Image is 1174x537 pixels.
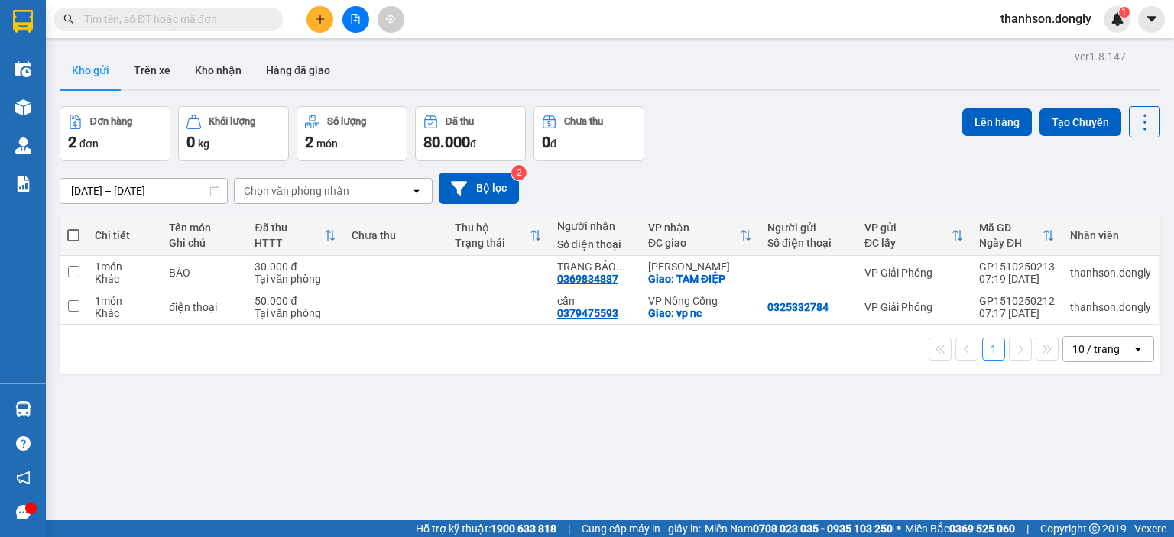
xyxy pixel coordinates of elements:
button: Hàng đã giao [254,52,342,89]
div: Giao: TAM ĐIỆP [648,273,752,285]
span: 0 [186,133,195,151]
div: Số lượng [327,116,366,127]
div: Chưa thu [564,116,603,127]
div: Tại văn phòng [255,307,336,319]
div: [PERSON_NAME] [648,260,752,273]
div: TRANG BÁO ND [557,260,633,273]
button: Khối lượng0kg [178,106,289,161]
div: BÁO [169,267,239,279]
th: Toggle SortBy [971,215,1062,256]
img: warehouse-icon [15,99,31,115]
div: 30.000 đ [255,260,336,273]
div: Người nhận [557,220,633,232]
div: HTTT [255,237,324,249]
div: Trạng thái [455,237,530,249]
button: Kho nhận [183,52,254,89]
input: Tìm tên, số ĐT hoặc mã đơn [84,11,264,27]
sup: 1 [1119,7,1130,18]
div: Đơn hàng [90,116,132,127]
button: Đơn hàng2đơn [60,106,170,161]
span: ... [616,260,625,273]
button: plus [306,6,333,33]
span: ⚪️ [897,526,901,532]
div: Chưa thu [352,229,439,241]
button: caret-down [1138,6,1165,33]
span: 80.000 [423,133,470,151]
span: Hỗ trợ kỹ thuật: [416,520,556,537]
div: VP Nông Cống [648,295,752,307]
th: Toggle SortBy [857,215,971,256]
div: Người gửi [767,222,849,234]
button: Chưa thu0đ [533,106,644,161]
span: Miền Bắc [905,520,1015,537]
button: Lên hàng [962,108,1032,136]
img: warehouse-icon [15,401,31,417]
div: ver 1.8.147 [1075,48,1126,65]
span: notification [16,471,31,485]
div: 10 / trang [1072,341,1120,357]
div: GP1510250213 [979,260,1055,273]
img: logo-vxr [13,10,33,33]
div: Tên món [169,222,239,234]
div: Đã thu [255,222,324,234]
div: Mã GD [979,222,1043,234]
span: question-circle [16,436,31,451]
div: Đã thu [446,116,474,127]
div: Số điện thoại [767,237,849,249]
sup: 2 [511,165,527,180]
svg: open [1132,343,1144,355]
div: Thu hộ [455,222,530,234]
span: đ [470,137,476,150]
span: món [316,137,338,150]
button: Trên xe [122,52,183,89]
div: Số điện thoại [557,238,633,251]
div: VP gửi [864,222,952,234]
th: Toggle SortBy [447,215,550,256]
span: kg [198,137,209,150]
div: VP Giải Phóng [864,301,964,313]
span: Miền Nam [705,520,893,537]
div: 1 món [95,295,154,307]
th: Toggle SortBy [247,215,344,256]
div: Ghi chú [169,237,239,249]
div: Nhân viên [1070,229,1151,241]
span: Cung cấp máy in - giấy in: [582,520,701,537]
div: Tại văn phòng [255,273,336,285]
button: Số lượng2món [297,106,407,161]
div: 07:17 [DATE] [979,307,1055,319]
span: search [63,14,74,24]
span: 1 [1121,7,1127,18]
div: Giao: vp nc [648,307,752,319]
span: đơn [79,137,99,150]
span: plus [315,14,326,24]
img: warehouse-icon [15,137,31,154]
div: Khác [95,273,154,285]
div: 0379475593 [557,307,618,319]
span: đ [550,137,556,150]
button: 1 [982,338,1005,361]
span: 2 [305,133,313,151]
div: ĐC giao [648,237,740,249]
div: ĐC lấy [864,237,952,249]
span: message [16,505,31,519]
div: 1 món [95,260,154,273]
div: thanhson.dongly [1070,301,1151,313]
button: Bộ lọc [439,173,519,204]
img: solution-icon [15,176,31,192]
span: aim [385,14,396,24]
button: Tạo Chuyến [1039,108,1121,136]
div: cần [557,295,633,307]
strong: 0708 023 035 - 0935 103 250 [753,522,893,535]
div: 0325332784 [767,301,829,313]
span: thanhson.dongly [988,9,1104,28]
span: 2 [68,133,76,151]
div: VP Giải Phóng [864,267,964,279]
strong: 1900 633 818 [491,522,556,535]
span: file-add [350,14,361,24]
div: Chi tiết [95,229,154,241]
div: điện thoại [169,301,239,313]
button: file-add [342,6,369,33]
div: Ngày ĐH [979,237,1043,249]
img: icon-new-feature [1111,12,1124,26]
span: | [1026,520,1029,537]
